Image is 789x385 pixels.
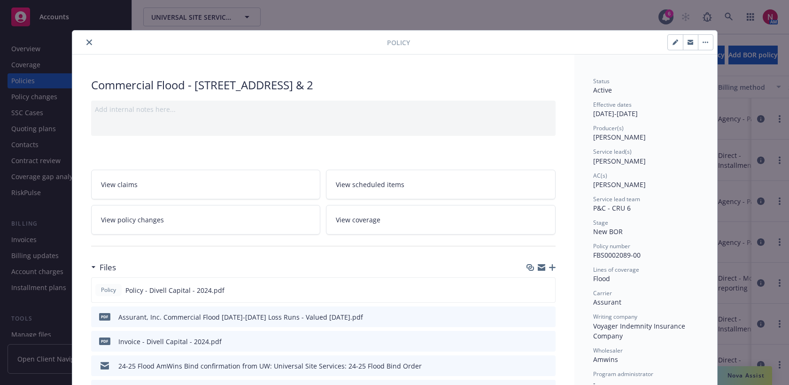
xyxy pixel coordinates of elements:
[91,205,321,235] a: View policy changes
[101,215,164,225] span: View policy changes
[593,251,641,259] span: FBS0002089-00
[91,261,116,274] div: Files
[91,77,556,93] div: Commercial Flood - [STREET_ADDRESS] & 2
[543,337,552,346] button: preview file
[336,180,404,189] span: View scheduled items
[593,227,623,236] span: New BOR
[528,312,536,322] button: download file
[593,204,631,212] span: P&C - CRU 6
[593,313,637,321] span: Writing company
[593,219,608,227] span: Stage
[84,37,95,48] button: close
[593,157,646,165] span: [PERSON_NAME]
[593,86,612,94] span: Active
[99,286,118,294] span: Policy
[593,355,618,364] span: Amwins
[593,133,646,141] span: [PERSON_NAME]
[593,274,698,283] div: Flood
[543,285,551,295] button: preview file
[593,195,640,203] span: Service lead team
[326,205,556,235] a: View coverage
[593,370,653,378] span: Program administrator
[593,172,607,180] span: AC(s)
[528,337,536,346] button: download file
[593,266,639,274] span: Lines of coverage
[336,215,380,225] span: View coverage
[593,101,632,109] span: Effective dates
[326,170,556,199] a: View scheduled items
[593,289,612,297] span: Carrier
[593,124,624,132] span: Producer(s)
[118,361,422,371] div: 24-25 Flood AmWins Bind confirmation from UW: Universal Site Services: 24-25 Flood Bind Order
[593,298,621,306] span: Assurant
[528,361,536,371] button: download file
[593,101,698,118] div: [DATE] - [DATE]
[99,313,110,320] span: pdf
[100,261,116,274] h3: Files
[593,180,646,189] span: [PERSON_NAME]
[593,346,623,354] span: Wholesaler
[543,312,552,322] button: preview file
[593,77,610,85] span: Status
[528,285,535,295] button: download file
[118,337,222,346] div: Invoice - Divell Capital - 2024.pdf
[118,312,363,322] div: Assurant, Inc. Commercial Flood [DATE]-[DATE] Loss Runs - Valued [DATE].pdf
[91,170,321,199] a: View claims
[593,322,687,340] span: Voyager Indemnity Insurance Company
[125,285,224,295] span: Policy - Divell Capital - 2024.pdf
[99,338,110,345] span: pdf
[95,104,552,114] div: Add internal notes here...
[593,242,630,250] span: Policy number
[543,361,552,371] button: preview file
[387,38,410,47] span: Policy
[593,148,632,156] span: Service lead(s)
[101,180,138,189] span: View claims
